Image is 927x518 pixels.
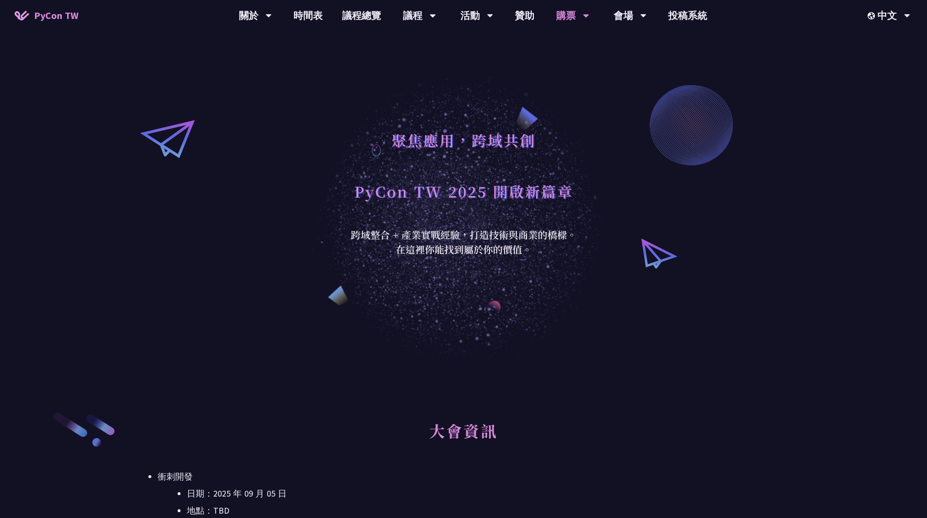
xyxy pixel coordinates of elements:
[158,411,769,464] h2: 大會資訊
[391,125,536,155] h1: 聚焦應用，跨域共創
[868,12,877,19] img: Locale Icon
[345,228,583,257] div: 跨域整合 + 產業實戰經驗，打造技術與商業的橋樑。 在這裡你能找到屬於你的價值。
[187,503,769,518] li: 地點：TBD
[34,8,78,23] span: PyCon TW
[187,486,769,501] li: 日期：2025 年 09 月 05 日
[354,177,573,206] h1: PyCon TW 2025 開啟新篇章
[15,11,29,20] img: Home icon of PyCon TW 2025
[158,469,769,518] li: 衝刺開發
[5,3,88,28] a: PyCon TW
